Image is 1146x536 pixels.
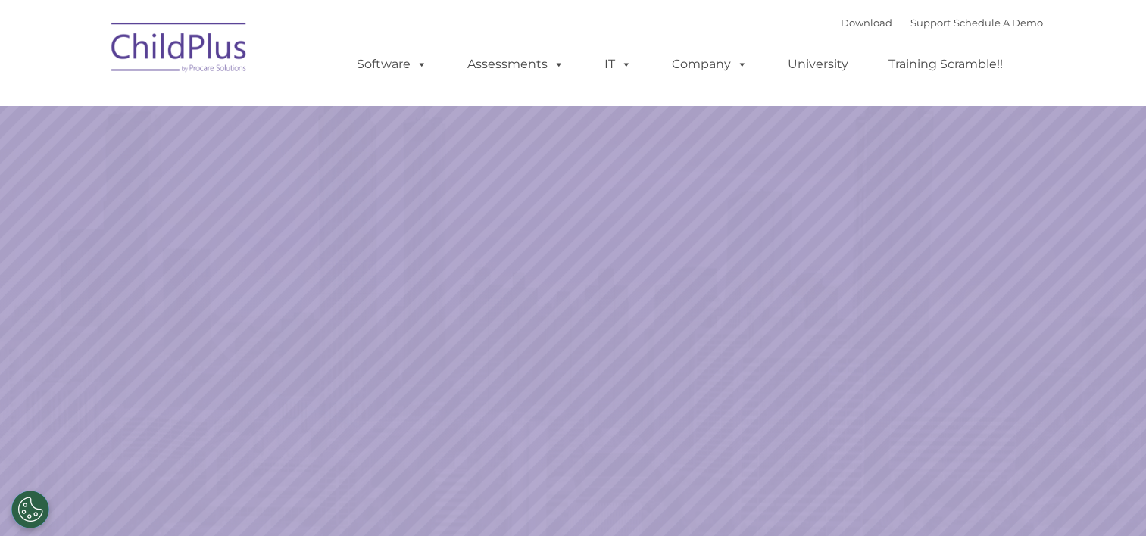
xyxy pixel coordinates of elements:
button: Cookies Settings [11,491,49,528]
a: University [773,49,863,79]
a: Schedule A Demo [954,17,1043,29]
img: ChildPlus by Procare Solutions [104,12,255,88]
a: IT [589,49,647,79]
a: Assessments [452,49,579,79]
a: Company [657,49,763,79]
a: Training Scramble!! [873,49,1018,79]
a: Support [910,17,951,29]
a: Download [841,17,892,29]
a: Learn More [779,341,971,392]
font: | [841,17,1043,29]
a: Software [342,49,442,79]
